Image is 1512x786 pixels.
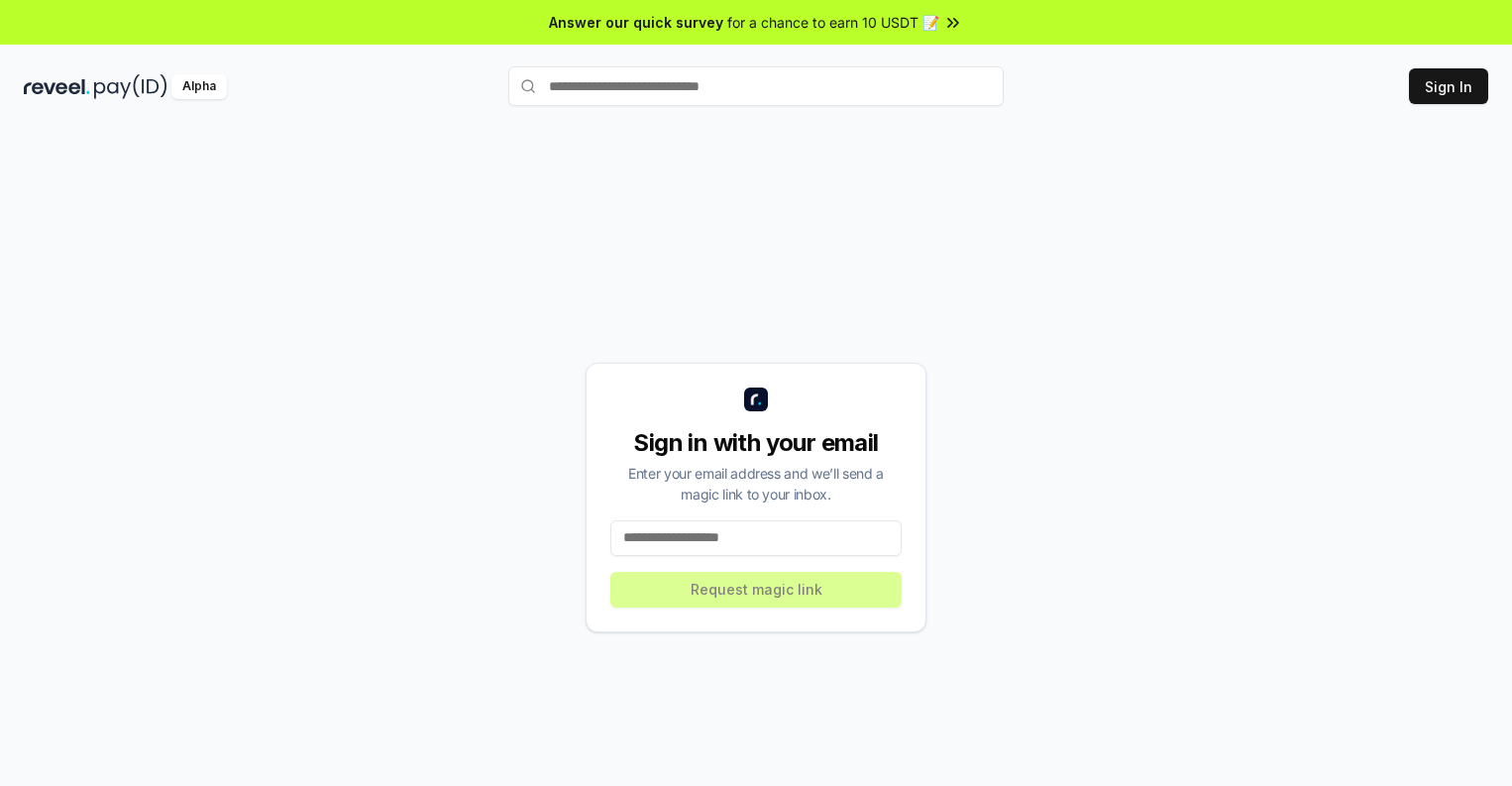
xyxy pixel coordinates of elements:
[727,12,939,33] span: for a chance to earn 10 USDT 📝
[24,74,90,99] img: reveel_dark
[610,427,902,459] div: Sign in with your email
[94,74,167,99] img: pay_id
[171,74,227,99] div: Alpha
[744,388,768,411] img: logo_small
[610,463,902,505] div: Enter your email address and we’ll send a magic link to your inbox.
[1409,68,1488,104] button: Sign In
[549,12,723,33] span: Answer our quick survey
